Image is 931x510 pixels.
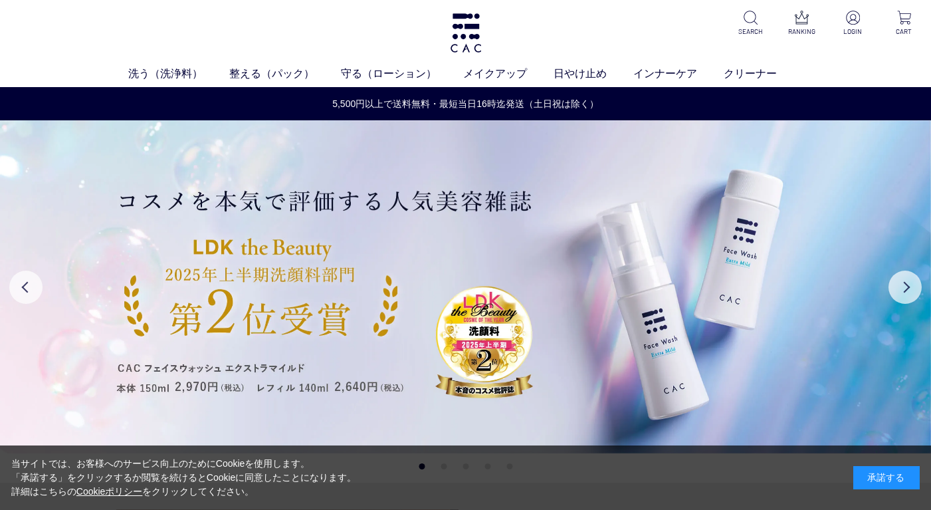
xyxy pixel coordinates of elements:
[724,66,803,82] a: クリーナー
[734,27,767,37] p: SEARCH
[853,466,920,489] div: 承諾する
[229,66,341,82] a: 整える（パック）
[837,27,869,37] p: LOGIN
[9,271,43,304] button: Previous
[463,66,554,82] a: メイクアップ
[341,66,463,82] a: 守る（ローション）
[734,11,767,37] a: SEARCH
[888,271,922,304] button: Next
[449,13,483,53] img: logo
[633,66,724,82] a: インナーケア
[888,27,920,37] p: CART
[785,11,818,37] a: RANKING
[554,66,633,82] a: 日やけ止め
[1,97,930,111] a: 5,500円以上で送料無料・最短当日16時迄発送（土日祝は除く）
[11,457,357,499] div: 当サイトでは、お客様へのサービス向上のためにCookieを使用します。 「承諾する」をクリックするか閲覧を続けるとCookieに同意したことになります。 詳細はこちらの をクリックしてください。
[76,486,143,497] a: Cookieポリシー
[888,11,920,37] a: CART
[128,66,229,82] a: 洗う（洗浄料）
[837,11,869,37] a: LOGIN
[785,27,818,37] p: RANKING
